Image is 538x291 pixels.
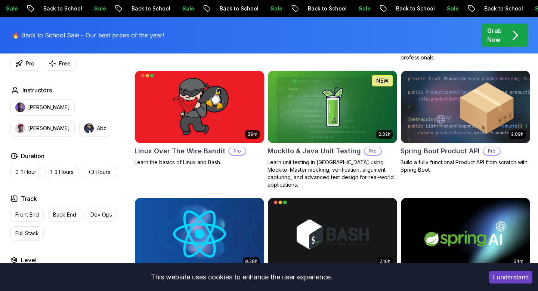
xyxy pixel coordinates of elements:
[301,5,352,12] p: Back to School
[268,70,398,189] a: Mockito & Java Unit Testing card2.02hNEWMockito & Java Unit TestingProLearn unit testing in [GEOG...
[264,5,288,12] p: Sale
[44,56,75,71] button: Free
[6,269,478,285] div: This website uses cookies to enhance the user experience.
[87,5,111,12] p: Sale
[97,125,106,132] p: Abz
[483,147,500,155] p: Pro
[378,131,390,137] p: 2.02h
[83,165,115,179] button: +3 Hours
[376,77,389,85] p: NEW
[79,120,111,137] button: instructor imgAbz
[15,102,25,112] img: instructor img
[15,230,39,237] p: Full Stack
[245,258,257,264] p: 8.28h
[46,165,78,179] button: 1-3 Hours
[511,131,523,137] p: 2.09h
[268,159,398,189] p: Learn unit testing in [GEOGRAPHIC_DATA] using Mockito. Master mocking, verification, argument cap...
[268,146,361,156] h2: Mockito & Java Unit Testing
[21,151,44,160] h2: Duration
[53,211,76,218] p: Back End
[389,5,440,12] p: Back to School
[26,60,34,67] p: Pro
[352,5,376,12] p: Sale
[477,5,528,12] p: Back to School
[21,194,37,203] h2: Track
[10,208,44,222] button: Front End
[12,31,164,40] p: 🔥 Back to School Sale - Our best prices of the year!
[59,60,71,67] p: Free
[268,71,397,143] img: Mockito & Java Unit Testing card
[268,198,397,270] img: Shell Scripting card
[380,258,390,264] p: 2.16h
[125,5,176,12] p: Back to School
[90,211,112,218] p: Dev Ops
[22,86,52,95] h2: Instructors
[50,168,74,176] p: 1-3 Hours
[213,5,264,12] p: Back to School
[401,146,480,156] h2: Spring Boot Product API
[28,125,70,132] p: [PERSON_NAME]
[229,147,245,155] p: Pro
[28,104,70,111] p: [PERSON_NAME]
[84,123,94,133] img: instructor img
[134,146,225,156] h2: Linux Over The Wire Bandit
[134,70,265,166] a: Linux Over The Wire Bandit card39mLinux Over The Wire BanditProLearn the basics of Linux and Bash.
[514,258,523,264] p: 54m
[10,120,75,137] button: instructor img[PERSON_NAME]
[15,123,25,133] img: instructor img
[440,5,464,12] p: Sale
[86,208,117,222] button: Dev Ops
[135,71,264,143] img: Linux Over The Wire Bandit card
[10,99,75,116] button: instructor img[PERSON_NAME]
[401,198,530,270] img: Spring AI card
[15,168,36,176] p: 0-1 Hour
[135,198,264,270] img: React JS Developer Guide card
[48,208,81,222] button: Back End
[365,147,381,155] p: Pro
[37,5,87,12] p: Back to School
[401,159,531,174] p: Build a fully functional Product API from scratch with Spring Boot.
[134,159,265,166] p: Learn the basics of Linux and Bash.
[10,56,39,71] button: Pro
[176,5,200,12] p: Sale
[21,255,37,264] h2: Level
[247,131,257,137] p: 39m
[487,26,502,44] p: Grab Now
[10,165,41,179] button: 0-1 Hour
[398,69,533,145] img: Spring Boot Product API card
[15,211,39,218] p: Front End
[489,271,532,284] button: Accept cookies
[88,168,110,176] p: +3 Hours
[401,70,531,174] a: Spring Boot Product API card2.09hSpring Boot Product APIProBuild a fully functional Product API f...
[10,226,44,241] button: Full Stack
